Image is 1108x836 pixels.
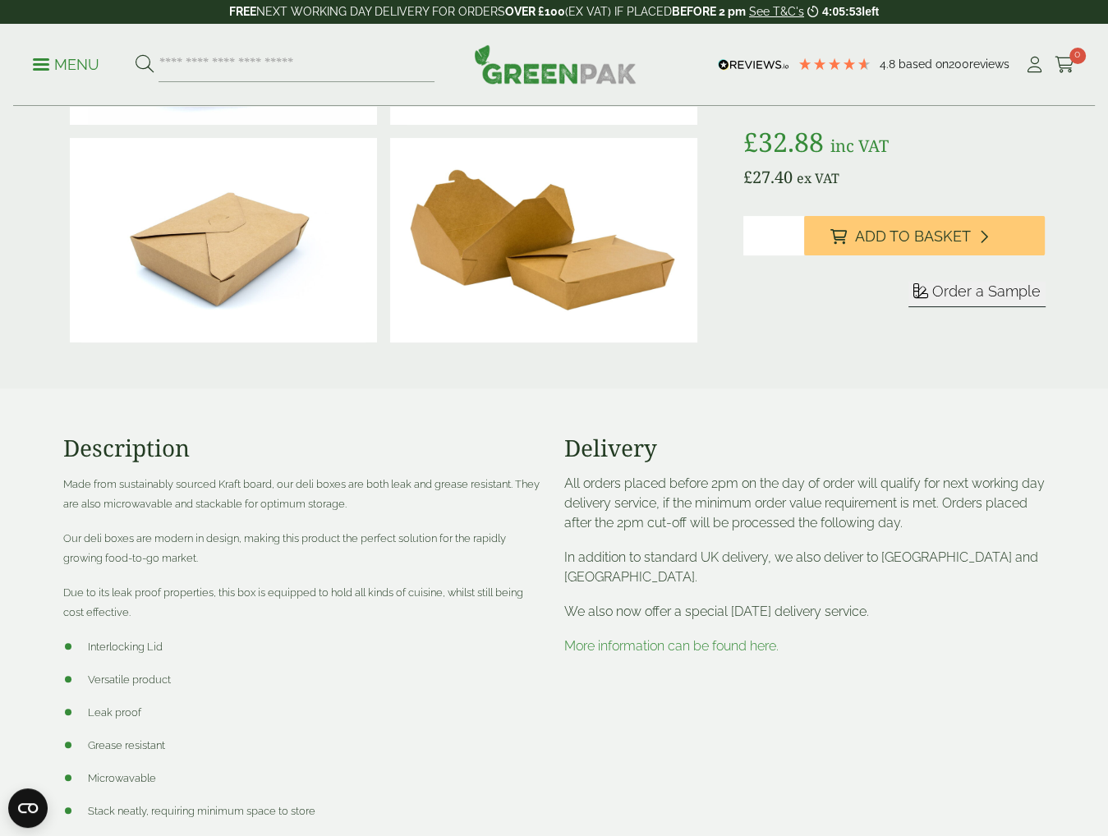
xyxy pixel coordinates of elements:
p: In addition to standard UK delivery, we also deliver to [GEOGRAPHIC_DATA] and [GEOGRAPHIC_DATA]. [564,548,1046,587]
a: See T&C's [749,5,804,18]
span: Grease resistant [88,739,165,751]
button: Order a Sample [908,282,1046,307]
button: Add to Basket [804,216,1046,255]
strong: OVER £100 [505,5,565,18]
span: reviews [969,57,1009,71]
span: 0 [1069,48,1086,64]
i: Cart [1055,57,1075,73]
div: 4.79 Stars [798,57,871,71]
bdi: 27.40 [743,166,793,188]
span: Leak proof [88,706,141,719]
i: My Account [1024,57,1045,73]
span: Versatile product [88,673,171,686]
span: £ [743,124,758,159]
img: REVIEWS.io [718,59,789,71]
span: Made from sustainably sourced Kraft board, our deli boxes are both leak and grease resistant. The... [63,478,540,510]
span: Microwavable [88,772,156,784]
span: 4:05:53 [822,5,862,18]
span: Based on [899,57,949,71]
span: 200 [949,57,969,71]
h3: Delivery [564,434,1046,462]
p: All orders placed before 2pm on the day of order will qualify for next working day delivery servi... [564,474,1046,533]
span: Due to its leak proof properties, this box is equipped to hold all kinds of cuisine, whilst still... [63,586,523,618]
button: Open CMP widget [8,788,48,828]
strong: BEFORE 2 pm [672,5,746,18]
span: Our deli boxes are modern in design, making this product the perfect solution for the rapidly gro... [63,532,506,564]
bdi: 32.88 [743,124,824,159]
h3: Description [63,434,545,462]
span: 4.8 [880,57,899,71]
span: £ [743,166,752,188]
a: 0 [1055,53,1075,77]
span: Interlocking Lid [88,641,163,653]
span: ex VAT [797,169,839,187]
a: Menu [33,55,99,71]
p: Menu [33,55,99,75]
span: Add to Basket [855,227,971,246]
img: Deli Box No2 Closed [70,138,377,343]
a: More information can be found here. [564,638,779,654]
img: No.2 Leak Proof Kraft Deli Box Full Case Of 0 [390,138,697,343]
span: left [862,5,879,18]
span: Order a Sample [932,282,1041,300]
span: Stack neatly, requiring minimum space to store [88,805,315,817]
img: GreenPak Supplies [474,44,637,84]
p: We also now offer a special [DATE] delivery service. [564,602,1046,622]
strong: FREE [229,5,256,18]
span: inc VAT [830,135,889,157]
